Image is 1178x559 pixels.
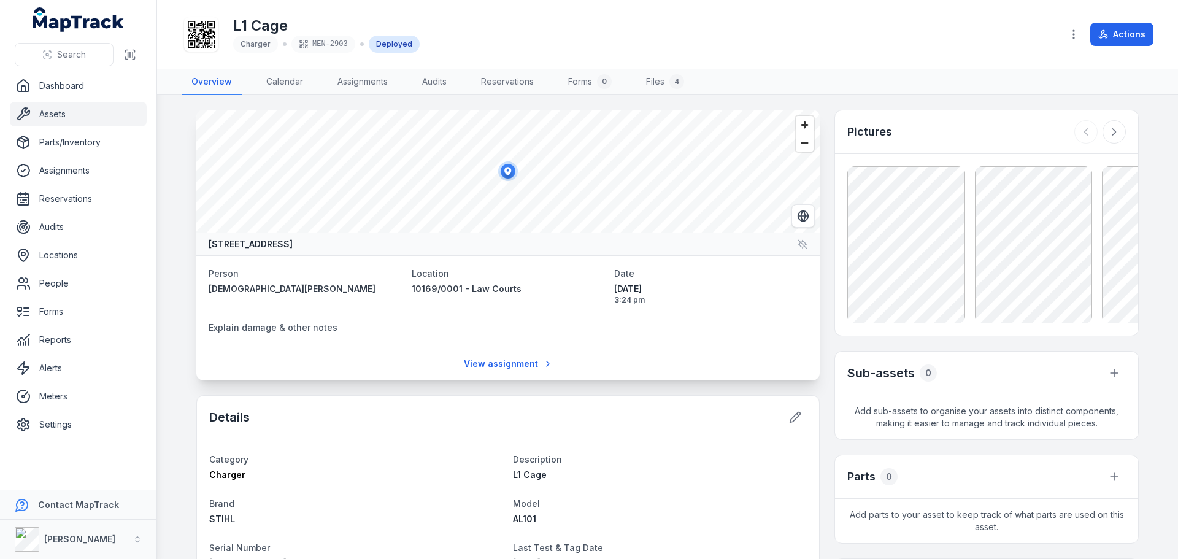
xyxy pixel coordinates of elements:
[847,468,876,485] h3: Parts
[369,36,420,53] div: Deployed
[597,74,612,89] div: 0
[328,69,398,95] a: Assignments
[513,542,603,553] span: Last Test & Tag Date
[614,283,807,295] span: [DATE]
[412,283,522,294] span: 10169/0001 - Law Courts
[880,468,898,485] div: 0
[33,7,125,32] a: MapTrack
[209,514,235,524] span: STIHL
[796,134,814,152] button: Zoom out
[513,454,562,465] span: Description
[209,542,270,553] span: Serial Number
[513,514,536,524] span: AL101
[796,116,814,134] button: Zoom in
[10,271,147,296] a: People
[847,123,892,141] h3: Pictures
[15,43,114,66] button: Search
[10,412,147,437] a: Settings
[10,187,147,211] a: Reservations
[209,322,337,333] span: Explain damage & other notes
[10,356,147,380] a: Alerts
[412,283,605,295] a: 10169/0001 - Law Courts
[209,498,234,509] span: Brand
[291,36,355,53] div: MEN-2903
[614,268,634,279] span: Date
[196,110,820,233] canvas: Map
[10,328,147,352] a: Reports
[256,69,313,95] a: Calendar
[57,48,86,61] span: Search
[847,364,915,382] h2: Sub-assets
[10,158,147,183] a: Assignments
[10,299,147,324] a: Forms
[209,454,248,465] span: Category
[209,469,245,480] span: Charger
[10,74,147,98] a: Dashboard
[38,499,119,510] strong: Contact MapTrack
[209,409,250,426] h2: Details
[233,16,420,36] h1: L1 Cage
[209,238,293,250] strong: [STREET_ADDRESS]
[791,204,815,228] button: Switch to Satellite View
[513,498,540,509] span: Model
[636,69,694,95] a: Files4
[513,469,547,480] span: L1 Cage
[10,243,147,268] a: Locations
[471,69,544,95] a: Reservations
[241,39,271,48] span: Charger
[920,364,937,382] div: 0
[182,69,242,95] a: Overview
[10,102,147,126] a: Assets
[669,74,684,89] div: 4
[412,268,449,279] span: Location
[614,295,807,305] span: 3:24 pm
[10,384,147,409] a: Meters
[10,130,147,155] a: Parts/Inventory
[835,395,1138,439] span: Add sub-assets to organise your assets into distinct components, making it easier to manage and t...
[558,69,622,95] a: Forms0
[209,283,402,295] a: [DEMOGRAPHIC_DATA][PERSON_NAME]
[614,283,807,305] time: 8/14/2025, 3:24:20 PM
[456,352,561,376] a: View assignment
[44,534,115,544] strong: [PERSON_NAME]
[835,499,1138,543] span: Add parts to your asset to keep track of what parts are used on this asset.
[412,69,456,95] a: Audits
[10,215,147,239] a: Audits
[1090,23,1153,46] button: Actions
[209,268,239,279] span: Person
